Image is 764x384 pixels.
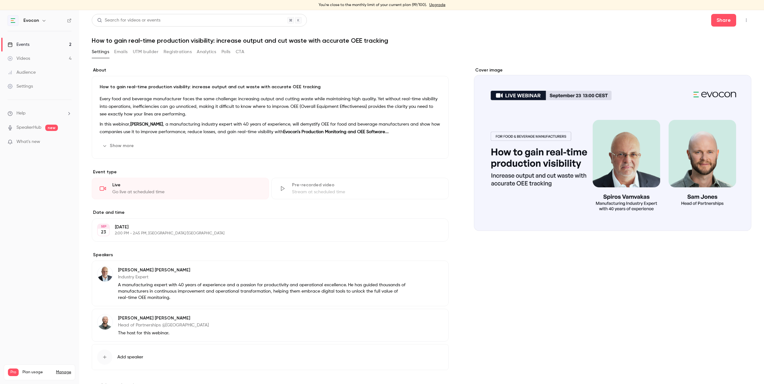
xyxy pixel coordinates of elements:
[16,139,40,145] span: What's new
[97,17,160,24] div: Search for videos or events
[97,314,113,330] img: Sam Jones
[429,3,445,8] a: Upgrade
[100,141,138,151] button: Show more
[101,229,106,235] p: 23
[118,282,407,301] p: A manufacturing expert with 40 years of experience and a passion for productivity and operational...
[16,110,26,117] span: Help
[92,67,449,73] label: About
[114,47,127,57] button: Emails
[100,121,441,136] p: In this webinar, , a manufacturing industry expert with 40 years of experience, will demystify OE...
[23,17,39,24] h6: Evocon
[92,178,269,199] div: LiveGo live at scheduled time
[92,344,449,370] button: Add speaker
[100,95,441,118] p: Every food and beverage manufacturer faces the same challenge: increasing output and cutting wast...
[16,124,41,131] a: SpeakerHub
[283,130,385,134] strong: Evocon’s Production Monitoring and OEE Software
[118,315,209,321] p: [PERSON_NAME] [PERSON_NAME]
[92,37,751,44] h1: How to gain real-time production visibility: increase output and cut waste with accurate OEE trac...
[117,354,143,360] span: Add speaker
[97,266,113,282] img: Spiros Vamvakas
[8,110,71,117] li: help-dropdown-opener
[8,369,19,376] span: Pro
[64,139,71,145] iframe: Noticeable Trigger
[118,330,209,336] p: The host for this webinar.
[271,178,449,199] div: Pre-recorded videoStream at scheduled time
[118,274,407,280] p: Industry Expert
[92,47,109,57] button: Settings
[474,67,751,231] section: Cover image
[92,252,449,258] label: Speakers
[92,261,449,306] div: Spiros Vamvakas[PERSON_NAME] [PERSON_NAME]Industry ExpertA manufacturing expert with 40 years of ...
[115,231,415,236] p: 2:00 PM - 2:45 PM, [GEOGRAPHIC_DATA]/[GEOGRAPHIC_DATA]
[8,83,33,90] div: Settings
[100,84,441,90] p: How to gain real-time production visibility: increase output and cut waste with accurate OEE trac...
[236,47,244,57] button: CTA
[98,224,109,229] div: SEP
[112,189,261,195] div: Go live at scheduled time
[221,47,231,57] button: Polls
[8,69,36,76] div: Audience
[8,55,30,62] div: Videos
[292,182,441,188] div: Pre-recorded video
[197,47,216,57] button: Analytics
[118,267,407,273] p: [PERSON_NAME] [PERSON_NAME]
[164,47,192,57] button: Registrations
[711,14,736,27] button: Share
[112,182,261,188] div: Live
[56,370,71,375] a: Manage
[130,122,163,127] strong: [PERSON_NAME]
[133,47,158,57] button: UTM builder
[92,309,449,342] div: Sam Jones[PERSON_NAME] [PERSON_NAME]Head of Partnerships @[GEOGRAPHIC_DATA]The host for this webi...
[292,189,441,195] div: Stream at scheduled time
[92,209,449,216] label: Date and time
[474,67,751,73] label: Cover image
[22,370,52,375] span: Plan usage
[115,224,415,230] p: [DATE]
[92,169,449,175] p: Event type
[8,15,18,26] img: Evocon
[8,41,29,48] div: Events
[45,125,58,131] span: new
[118,322,209,328] p: Head of Partnerships @[GEOGRAPHIC_DATA]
